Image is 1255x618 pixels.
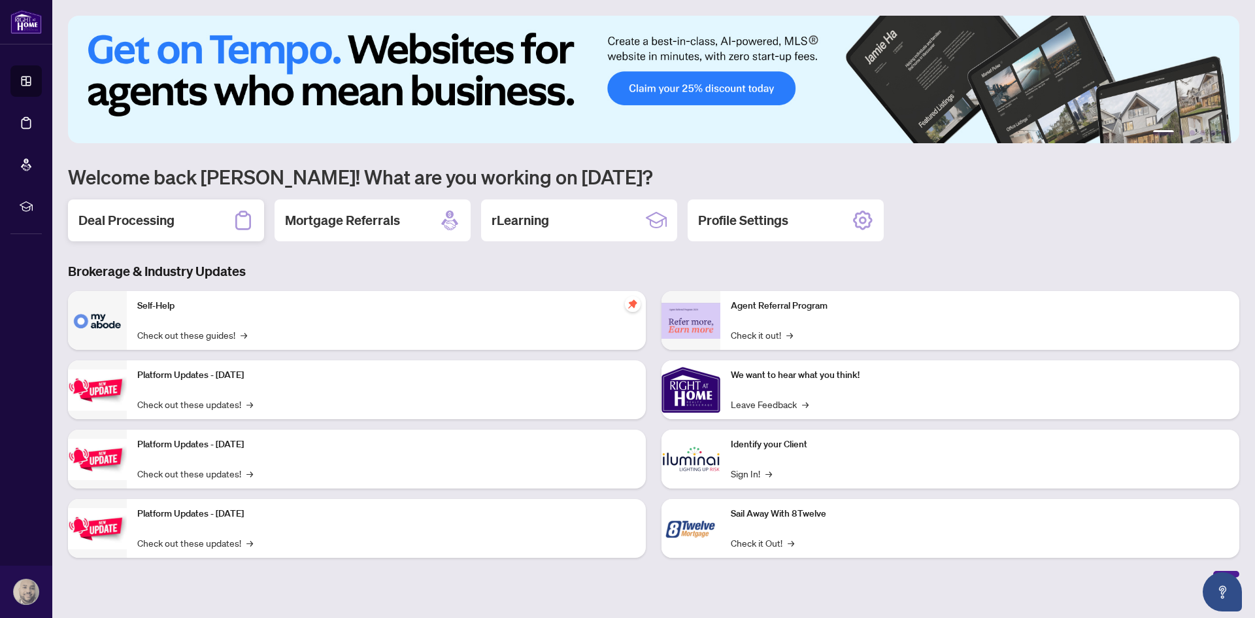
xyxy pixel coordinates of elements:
[1221,130,1226,135] button: 6
[731,299,1229,313] p: Agent Referral Program
[246,466,253,481] span: →
[68,369,127,411] img: Platform Updates - July 21, 2025
[661,499,720,558] img: Sail Away With 8Twelve
[731,466,772,481] a: Sign In!→
[765,466,772,481] span: →
[137,368,635,383] p: Platform Updates - [DATE]
[661,303,720,339] img: Agent Referral Program
[137,328,247,342] a: Check out these guides!→
[14,579,39,604] img: Profile Icon
[1200,130,1205,135] button: 4
[731,438,1229,452] p: Identify your Client
[137,466,253,481] a: Check out these updates!→
[68,439,127,480] img: Platform Updates - July 8, 2025
[1211,130,1216,135] button: 5
[661,430,720,489] img: Identify your Client
[68,16,1239,143] img: Slide 0
[137,397,253,411] a: Check out these updates!→
[1190,130,1195,135] button: 3
[731,507,1229,521] p: Sail Away With 8Twelve
[285,211,400,230] h2: Mortgage Referrals
[802,397,809,411] span: →
[731,397,809,411] a: Leave Feedback→
[137,438,635,452] p: Platform Updates - [DATE]
[731,368,1229,383] p: We want to hear what you think!
[1203,572,1242,611] button: Open asap
[246,536,253,550] span: →
[68,262,1239,281] h3: Brokerage & Industry Updates
[786,328,793,342] span: →
[1179,130,1184,135] button: 2
[1153,130,1174,135] button: 1
[137,507,635,521] p: Platform Updates - [DATE]
[137,299,635,313] p: Self-Help
[731,536,794,550] a: Check it Out!→
[788,536,794,550] span: →
[78,211,175,230] h2: Deal Processing
[241,328,247,342] span: →
[246,397,253,411] span: →
[661,360,720,419] img: We want to hear what you think!
[68,291,127,350] img: Self-Help
[625,296,641,312] span: pushpin
[68,164,1239,189] h1: Welcome back [PERSON_NAME]! What are you working on [DATE]?
[10,10,42,34] img: logo
[137,536,253,550] a: Check out these updates!→
[698,211,788,230] h2: Profile Settings
[68,508,127,549] img: Platform Updates - June 23, 2025
[492,211,549,230] h2: rLearning
[731,328,793,342] a: Check it out!→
